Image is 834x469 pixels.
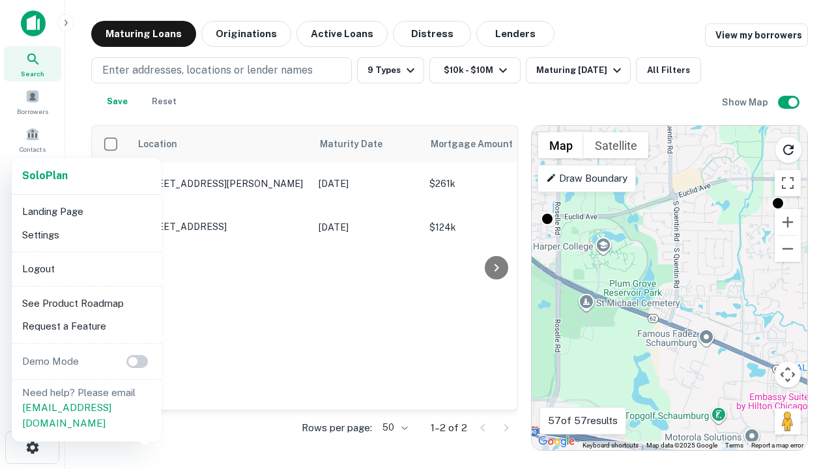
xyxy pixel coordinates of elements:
[769,365,834,427] iframe: Chat Widget
[17,200,156,223] li: Landing Page
[17,257,156,281] li: Logout
[22,169,68,182] strong: Solo Plan
[17,315,156,338] li: Request a Feature
[22,402,111,429] a: [EMAIL_ADDRESS][DOMAIN_NAME]
[17,223,156,247] li: Settings
[22,385,151,431] p: Need help? Please email
[17,354,84,369] p: Demo Mode
[17,292,156,315] li: See Product Roadmap
[22,168,68,184] a: SoloPlan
